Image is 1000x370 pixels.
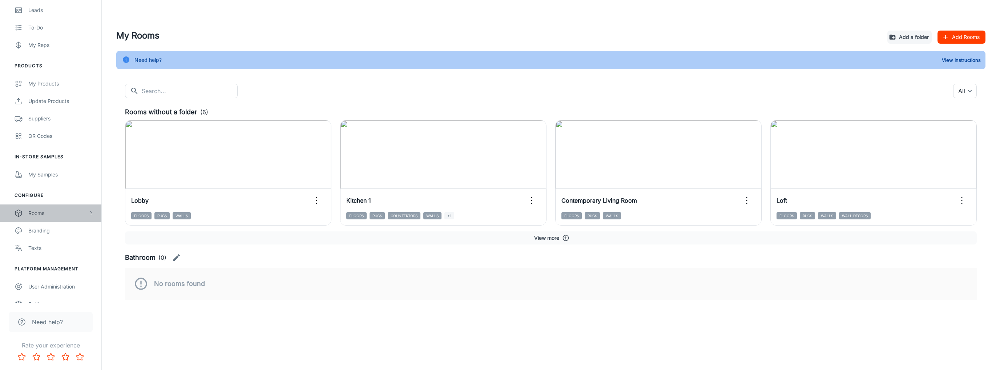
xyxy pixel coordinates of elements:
[388,212,420,219] span: Countertops
[125,107,197,117] h6: Rooms without a folder
[32,318,63,326] span: Need help?
[346,212,367,219] span: Floors
[134,53,162,67] div: Need help?
[200,108,208,116] p: (6)
[887,31,932,44] button: Add a folder
[346,196,371,205] h6: Kitchen 1
[444,212,454,219] span: +1
[28,227,94,235] div: Branding
[800,212,815,219] span: Rugs
[937,31,985,44] button: Add Rooms
[131,212,152,219] span: Floors
[28,300,94,308] div: Settings
[131,196,149,205] h6: Lobby
[28,132,94,140] div: QR Codes
[603,212,621,219] span: Walls
[561,196,637,205] h6: Contemporary Living Room
[561,212,582,219] span: Floors
[28,80,94,88] div: My Products
[585,212,600,219] span: Rugs
[158,253,166,262] p: (0)
[839,212,871,219] span: Wall Decors
[28,41,94,49] div: My Reps
[173,212,191,219] span: Walls
[28,97,94,105] div: Update Products
[940,55,983,65] button: View Instructions
[28,171,94,179] div: My Samples
[953,84,977,98] div: All
[125,252,156,263] h6: Bathroom
[818,212,836,219] span: Walls
[28,209,88,217] div: Rooms
[28,6,94,14] div: Leads
[370,212,385,219] span: Rugs
[777,212,797,219] span: Floors
[154,279,205,289] h6: No rooms found
[125,231,977,244] button: View more
[116,29,882,42] h4: My Rooms
[423,212,441,219] span: Walls
[142,84,238,98] input: Search...
[28,24,94,32] div: To-do
[777,196,787,205] h6: Loft
[28,244,94,252] div: Texts
[154,212,170,219] span: Rugs
[28,283,94,291] div: User Administration
[28,115,94,123] div: Suppliers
